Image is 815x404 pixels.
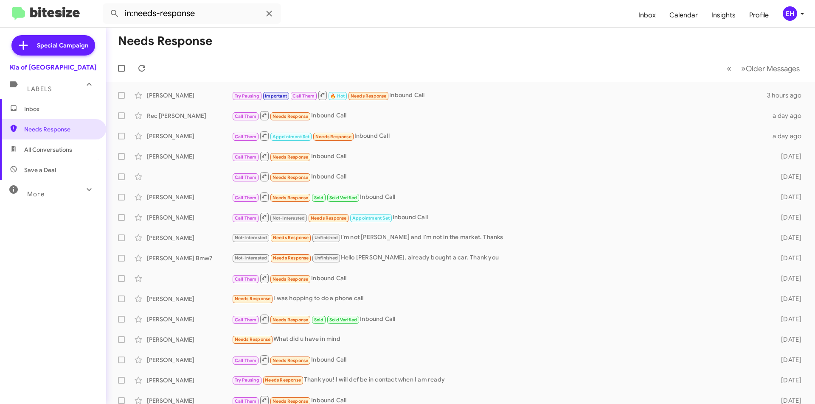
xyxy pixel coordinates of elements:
span: Sold [314,195,324,201]
div: Hello [PERSON_NAME], already bought a car. Thank you [232,253,767,263]
span: Unfinished [315,255,338,261]
div: [PERSON_NAME] [147,295,232,303]
span: Call Them [235,114,257,119]
span: Appointment Set [273,134,310,139]
span: Needs Response [273,114,309,119]
span: Needs Response [265,377,301,383]
div: 3 hours ago [767,91,808,100]
span: Inbox [24,105,96,113]
h1: Needs Response [118,34,212,48]
span: 🔥 Hot [330,93,345,99]
span: Needs Response [273,398,309,404]
span: Needs Response [315,134,351,139]
div: [PERSON_NAME] [147,376,232,384]
span: Older Messages [746,64,800,73]
div: [DATE] [767,315,808,323]
div: Rec [PERSON_NAME] [147,111,232,120]
div: [PERSON_NAME] [147,213,232,222]
input: Search [103,3,281,24]
div: What did u have in mind [232,334,767,344]
div: [DATE] [767,234,808,242]
span: Needs Response [311,215,347,221]
div: Inbound Call [232,151,767,162]
span: Needs Response [273,358,309,363]
div: Kia of [GEOGRAPHIC_DATA] [10,63,96,72]
span: Needs Response [273,276,309,282]
span: Try Pausing [235,93,259,99]
span: Labels [27,85,52,93]
span: » [741,63,746,74]
span: Needs Response [24,125,96,134]
a: Profile [742,3,776,28]
span: Needs Response [273,154,309,160]
button: EH [776,6,806,21]
div: [PERSON_NAME] [147,356,232,364]
div: [DATE] [767,376,808,384]
div: [DATE] [767,274,808,283]
div: [DATE] [767,356,808,364]
span: Needs Response [235,296,271,301]
span: Call Them [235,215,257,221]
div: I was hopping to do a phone call [232,294,767,304]
nav: Page navigation example [722,60,805,77]
span: Needs Response [351,93,387,99]
span: Sold Verified [329,317,357,323]
span: Call Them [235,317,257,323]
div: Thank you! I will def be in contact when I am ready [232,375,767,385]
div: Inbound Call [232,192,767,202]
span: Needs Response [273,195,309,201]
span: Call Them [292,93,315,99]
span: Needs Response [273,235,309,240]
div: [PERSON_NAME] [147,152,232,161]
div: [DATE] [767,193,808,201]
span: Call Them [235,276,257,282]
span: Needs Response [273,175,309,180]
span: Call Them [235,398,257,404]
div: Inbound Call [232,212,767,223]
div: Inbound Call [232,314,767,324]
div: [DATE] [767,335,808,344]
div: a day ago [767,132,808,140]
span: Special Campaign [37,41,88,50]
span: Unfinished [315,235,338,240]
a: Calendar [663,3,705,28]
span: All Conversations [24,145,72,154]
div: [PERSON_NAME] [147,132,232,140]
span: Needs Response [273,255,309,261]
div: [PERSON_NAME] Bmw7 [147,254,232,262]
div: [PERSON_NAME] [147,91,232,100]
div: I'm not [PERSON_NAME] and I'm not in the market. Thanks [232,233,767,242]
span: Save a Deal [24,166,56,174]
div: Inbound Call [232,171,767,182]
span: Call Them [235,358,257,363]
div: Inbound Call [232,354,767,365]
span: Call Them [235,175,257,180]
div: Inbound Call [232,273,767,284]
div: [DATE] [767,173,808,181]
span: Appointment Set [352,215,390,221]
span: Not-Interested [235,235,267,240]
div: [PERSON_NAME] [147,335,232,344]
span: More [27,190,45,198]
span: Sold [314,317,324,323]
span: Sold Verified [329,195,357,201]
span: Needs Response [235,337,271,342]
div: [DATE] [767,254,808,262]
div: Inbound Call [232,110,767,121]
div: Inbound Call [232,90,767,100]
button: Next [736,60,805,77]
div: a day ago [767,111,808,120]
div: [DATE] [767,213,808,222]
div: [PERSON_NAME] [147,193,232,201]
span: Call Them [235,195,257,201]
a: Inbox [632,3,663,28]
div: [PERSON_NAME] [147,315,232,323]
button: Previous [722,60,736,77]
a: Insights [705,3,742,28]
div: EH [783,6,797,21]
span: Try Pausing [235,377,259,383]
